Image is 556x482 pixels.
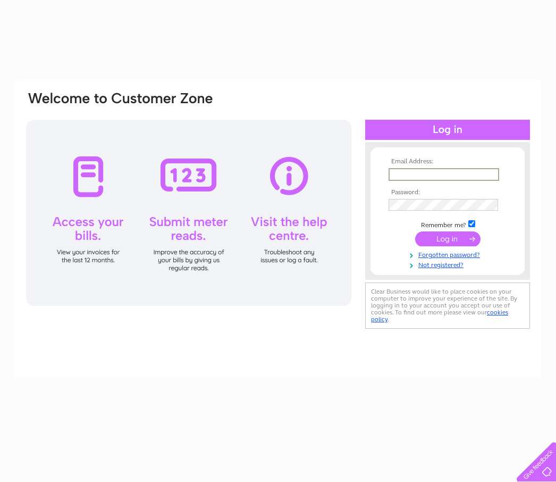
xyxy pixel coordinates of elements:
[389,249,509,259] a: Forgotten password?
[386,219,509,229] td: Remember me?
[415,231,481,246] input: Submit
[386,158,509,165] th: Email Address:
[389,259,509,269] a: Not registered?
[371,309,508,323] a: cookies policy
[365,282,530,329] div: Clear Business would like to place cookies on your computer to improve your experience of the sit...
[386,189,509,196] th: Password:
